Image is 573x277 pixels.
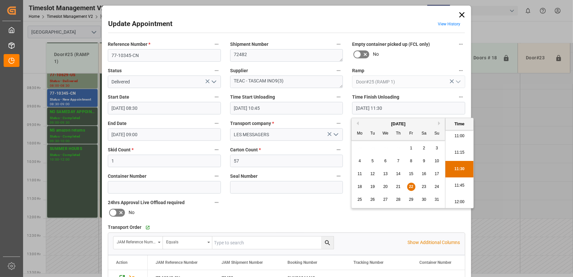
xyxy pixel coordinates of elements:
[409,184,413,189] span: 22
[356,130,364,138] div: Mo
[352,41,430,48] span: Empty container picked up (FCL only)
[420,130,428,138] div: Sa
[396,197,400,202] span: 28
[420,170,428,178] div: Choose Saturday, August 16th, 2025
[108,173,146,180] span: Container Number
[433,183,441,191] div: Choose Sunday, August 24th, 2025
[394,130,403,138] div: Th
[369,170,377,178] div: Choose Tuesday, August 12th, 2025
[394,183,403,191] div: Choose Thursday, August 21st, 2025
[436,146,438,150] span: 3
[357,171,362,176] span: 11
[435,171,439,176] span: 17
[230,120,274,127] span: Transport company
[359,159,361,163] span: 4
[208,77,218,87] button: open menu
[407,183,415,191] div: Choose Friday, August 22nd, 2025
[212,93,221,101] button: Start Date
[433,144,441,152] div: Choose Sunday, August 3rd, 2025
[420,183,428,191] div: Choose Saturday, August 23rd, 2025
[433,170,441,178] div: Choose Sunday, August 17th, 2025
[108,102,221,114] input: DD.MM.YYYY HH:MM
[108,224,141,231] span: Transport Order
[369,196,377,204] div: Choose Tuesday, August 26th, 2025
[230,146,261,153] span: Carton Count
[433,196,441,204] div: Choose Sunday, August 31st, 2025
[422,184,426,189] span: 23
[445,161,473,177] li: 11:30
[445,128,473,144] li: 11:00
[334,40,343,48] button: Shipment Number
[381,196,390,204] div: Choose Wednesday, August 27th, 2025
[433,157,441,165] div: Choose Sunday, August 10th, 2025
[334,145,343,154] button: Carton Count *
[423,146,425,150] span: 2
[435,197,439,202] span: 31
[407,157,415,165] div: Choose Friday, August 8th, 2025
[435,184,439,189] span: 24
[394,170,403,178] div: Choose Thursday, August 14th, 2025
[357,184,362,189] span: 18
[407,196,415,204] div: Choose Friday, August 29th, 2025
[397,159,400,163] span: 7
[356,157,364,165] div: Choose Monday, August 4th, 2025
[334,119,343,128] button: Transport company *
[108,19,172,29] h2: Update Appointment
[163,236,212,249] button: open menu
[230,102,343,114] input: DD.MM.YYYY HH:MM
[117,237,156,245] div: JAM Reference Number
[108,94,129,101] span: Start Date
[407,130,415,138] div: Fr
[108,67,122,74] span: Status
[212,40,221,48] button: Reference Number *
[407,239,460,246] p: Show Additional Columns
[156,260,197,265] span: JAM Reference Number
[453,77,463,87] button: open menu
[384,159,387,163] span: 6
[331,130,341,140] button: open menu
[212,145,221,154] button: Skid Count *
[352,76,465,88] input: Type to search/select
[230,173,257,180] span: Seal Number
[394,157,403,165] div: Choose Thursday, August 7th, 2025
[353,260,383,265] span: Tracking Number
[108,76,221,88] input: Type to search/select
[445,144,473,161] li: 11:15
[356,183,364,191] div: Choose Monday, August 18th, 2025
[435,159,439,163] span: 10
[381,183,390,191] div: Choose Wednesday, August 20th, 2025
[410,159,412,163] span: 8
[370,171,375,176] span: 12
[407,170,415,178] div: Choose Friday, August 15th, 2025
[129,209,135,216] span: No
[108,146,134,153] span: Skid Count
[334,172,343,180] button: Seal Number
[372,159,374,163] span: 5
[445,194,473,210] li: 12:00
[420,144,428,152] div: Choose Saturday, August 2nd, 2025
[212,236,334,249] input: Type to search
[113,236,163,249] button: open menu
[383,184,387,189] span: 20
[230,49,343,62] textarea: 72482
[222,260,263,265] span: JAM Shipment Number
[407,144,415,152] div: Choose Friday, August 1st, 2025
[230,41,268,48] span: Shipment Number
[356,196,364,204] div: Choose Monday, August 25th, 2025
[108,128,221,141] input: DD.MM.YYYY HH:MM
[321,236,334,249] button: search button
[108,41,150,48] span: Reference Number
[351,121,445,127] div: [DATE]
[409,171,413,176] span: 15
[447,121,472,127] div: Time
[355,121,359,125] button: Previous Month
[383,197,387,202] span: 27
[433,130,441,138] div: Su
[166,237,205,245] div: Equals
[373,51,379,58] span: No
[212,119,221,128] button: End Date
[423,159,425,163] span: 9
[334,66,343,75] button: Supplier
[381,157,390,165] div: Choose Wednesday, August 6th, 2025
[394,196,403,204] div: Choose Thursday, August 28th, 2025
